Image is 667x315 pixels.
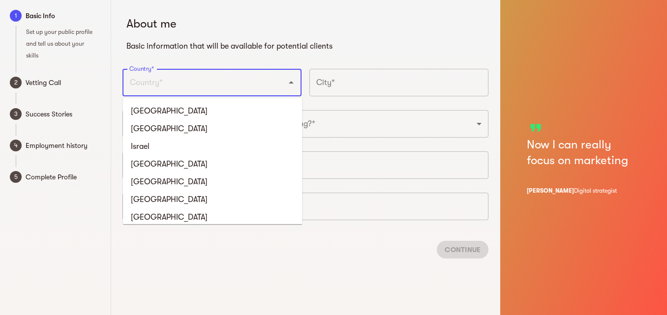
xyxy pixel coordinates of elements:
input: City* [309,69,488,96]
li: [GEOGRAPHIC_DATA] [123,208,302,226]
text: 5 [14,173,18,180]
span: Digital strategist [574,187,617,194]
text: 3 [14,111,18,117]
h5: About me [126,16,485,31]
span: Vetting Call [26,77,101,88]
span: Basic Info [26,10,101,22]
h6: Basic information that will be available for potential clients [126,39,485,53]
li: [GEOGRAPHIC_DATA] [123,155,302,173]
input: Country* [127,73,270,92]
text: 1 [15,12,17,19]
li: [GEOGRAPHIC_DATA] [123,102,302,120]
button: Close [284,76,298,89]
span: Set up your public profile and tell us about your skills [26,29,92,59]
input: e.g. https://www.my-site.com [122,151,488,179]
li: [GEOGRAPHIC_DATA] [123,191,302,208]
span: Complete Profile [26,171,101,183]
li: Israel [123,138,302,155]
span: format_quote [527,119,545,137]
span: Employment history [26,140,101,151]
span: Success Stories [26,108,101,120]
li: [GEOGRAPHIC_DATA] [123,120,302,138]
span: [PERSON_NAME] [527,187,574,194]
h5: Now I can really focus on marketing [527,137,640,168]
text: 2 [14,79,18,86]
text: 4 [14,142,18,149]
li: [GEOGRAPHIC_DATA] [123,173,302,191]
input: e.g. https://www.linkedin.com/in/admarketer [122,193,488,220]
